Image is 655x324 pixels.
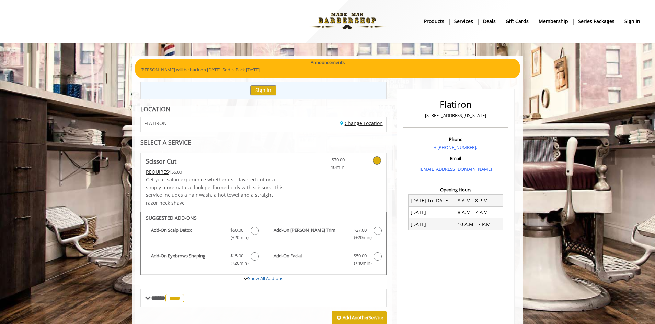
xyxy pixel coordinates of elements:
b: Series packages [578,17,614,25]
span: This service needs some Advance to be paid before we block your appointment [146,169,169,175]
span: (+20min ) [227,260,247,267]
button: Sign In [250,85,276,95]
span: FLATIRON [144,121,167,126]
p: Get your salon experience whether its a layered cut or a simply more natural look performed only ... [146,176,284,207]
div: Scissor Cut Add-onS [140,212,387,275]
b: LOCATION [140,105,170,113]
a: ServicesServices [449,16,478,26]
b: Announcements [311,59,345,66]
b: Add-On Eyebrows Shaping [151,252,223,267]
label: Add-On Beard Trim [267,227,382,243]
h3: Phone [405,137,507,142]
a: Productsproducts [419,16,449,26]
b: Add-On [PERSON_NAME] Trim [274,227,346,241]
h3: Opening Hours [403,187,508,192]
h2: Flatiron [405,99,507,109]
b: gift cards [506,17,529,25]
td: 8 A.M - 7 P.M [456,206,503,218]
b: Add Another Service [343,314,383,321]
a: $70.00 [304,153,345,171]
td: [DATE] [409,206,456,218]
a: Show All Add-ons [248,275,283,281]
b: Deals [483,17,496,25]
span: $15.00 [230,252,243,260]
div: $55.00 [146,168,284,176]
b: SUGGESTED ADD-ONS [146,215,197,221]
div: SELECT A SERVICE [140,139,387,146]
a: sign insign in [620,16,645,26]
p: [PERSON_NAME] will be back on [DATE]. Sod is Back [DATE]. [140,66,515,73]
span: (+20min ) [350,234,370,241]
span: $50.00 [354,252,367,260]
b: Add-On Facial [274,252,346,267]
a: [EMAIL_ADDRESS][DOMAIN_NAME] [420,166,492,172]
a: Gift cardsgift cards [501,16,534,26]
a: DealsDeals [478,16,501,26]
label: Add-On Scalp Detox [144,227,260,243]
a: MembershipMembership [534,16,573,26]
h3: Email [405,156,507,161]
span: $27.00 [354,227,367,234]
a: Change Location [340,120,383,127]
span: (+20min ) [227,234,247,241]
p: [STREET_ADDRESS][US_STATE] [405,112,507,119]
td: 8 A.M - 8 P.M [456,195,503,206]
label: Add-On Eyebrows Shaping [144,252,260,268]
b: Scissor Cut [146,156,176,166]
td: [DATE] To [DATE] [409,195,456,206]
b: Add-On Scalp Detox [151,227,223,241]
label: Add-On Facial [267,252,382,268]
a: + [PHONE_NUMBER]. [434,144,477,151]
span: $50.00 [230,227,243,234]
td: 10 A.M - 7 P.M [456,218,503,230]
span: (+40min ) [350,260,370,267]
b: Membership [539,17,568,25]
td: [DATE] [409,218,456,230]
b: sign in [624,17,640,25]
img: Made Man Barbershop logo [300,2,394,40]
a: Series packagesSeries packages [573,16,620,26]
b: products [424,17,444,25]
span: 40min [304,164,345,171]
b: Services [454,17,473,25]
